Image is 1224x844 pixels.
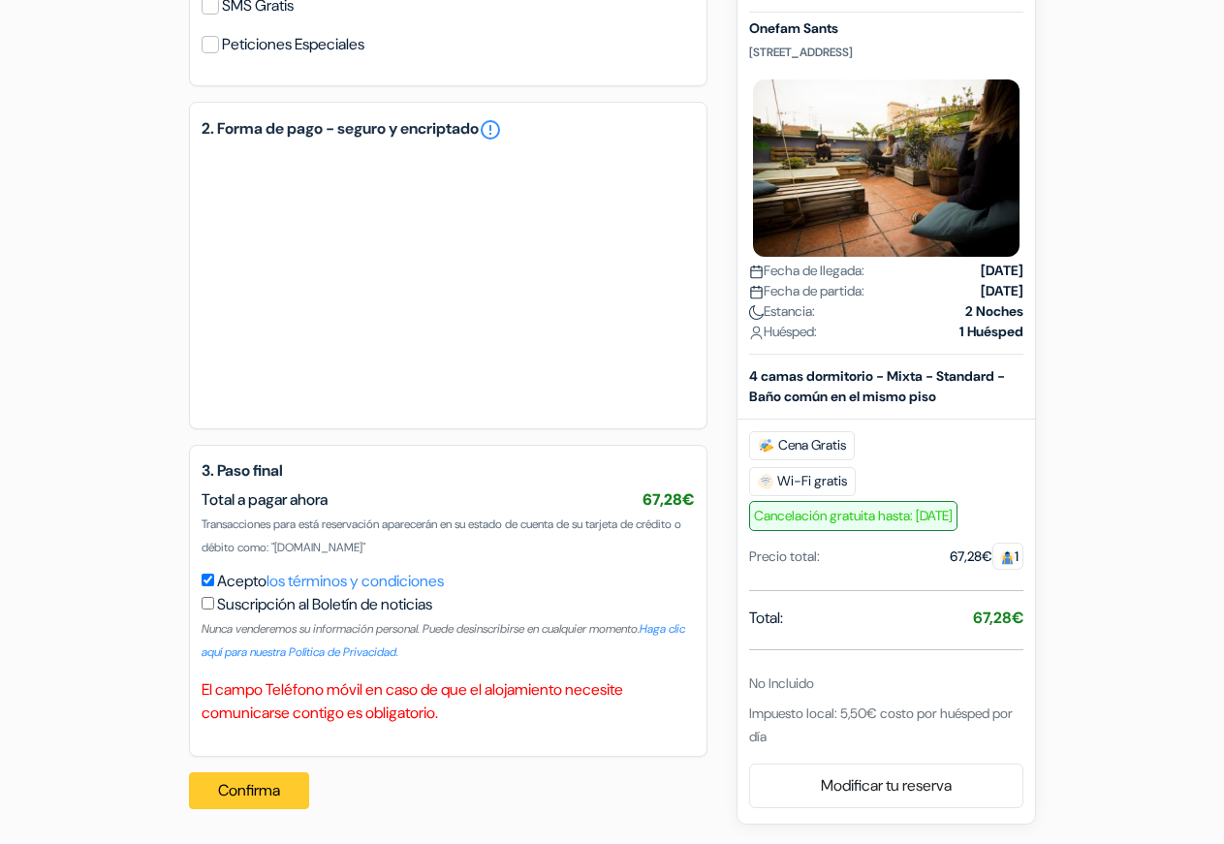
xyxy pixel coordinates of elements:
[217,593,432,616] label: Suscripción al Boletín de noticias
[202,489,328,510] span: Total a pagar ahora
[749,281,864,301] span: Fecha de partida:
[749,326,764,340] img: user_icon.svg
[749,467,856,496] span: Wi-Fi gratis
[479,118,502,141] a: error_outline
[965,301,1023,322] strong: 2 Noches
[749,265,764,279] img: calendar.svg
[749,547,820,567] div: Precio total:
[221,169,675,393] iframe: Campo de entrada seguro para el pago
[749,285,764,299] img: calendar.svg
[749,20,1023,37] h5: Onefam Sants
[202,621,685,660] small: Nunca venderemos su información personal. Puede desinscribirse en cualquier momento.
[950,547,1023,567] div: 67,28€
[749,501,957,531] span: Cancelación gratuita hasta: [DATE]
[992,543,1023,570] span: 1
[643,489,695,510] span: 67,28€
[749,607,783,630] span: Total:
[749,367,1005,405] b: 4 camas dormitorio - Mixta - Standard - Baño común en el mismo piso
[202,621,685,660] a: Haga clic aquí para nuestra Política de Privacidad.
[749,261,864,281] span: Fecha de llegada:
[749,301,815,322] span: Estancia:
[981,261,1023,281] strong: [DATE]
[749,322,817,342] span: Huésped:
[267,571,444,591] a: los términos y condiciones
[217,570,444,593] label: Acepto
[758,438,774,453] img: free_breakfast.svg
[202,678,695,725] p: El campo Teléfono móvil en caso de que el alojamiento necesite comunicarse contigo es obligatorio.
[749,305,764,320] img: moon.svg
[973,608,1023,628] strong: 67,28€
[749,704,1013,745] span: Impuesto local: 5,50€ costo por huésped por día
[749,45,1023,60] p: [STREET_ADDRESS]
[981,281,1023,301] strong: [DATE]
[749,673,1023,694] div: No Incluido
[202,118,695,141] h5: 2. Forma de pago - seguro y encriptado
[202,516,681,555] span: Transacciones para está reservación aparecerán en su estado de cuenta de su tarjeta de crédito o ...
[1000,550,1015,565] img: guest.svg
[750,767,1022,804] a: Modificar tu reserva
[222,31,364,58] label: Peticiones Especiales
[959,322,1023,342] strong: 1 Huésped
[749,431,855,460] span: Cena Gratis
[189,772,309,809] button: Confirma
[202,461,695,480] h5: 3. Paso final
[758,474,773,489] img: free_wifi.svg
